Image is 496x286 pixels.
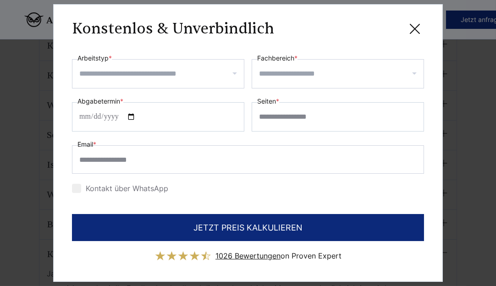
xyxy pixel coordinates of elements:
label: Seiten [257,96,279,107]
label: Fachbereich [257,53,298,64]
button: JETZT PREIS KALKULIEREN [72,214,424,241]
label: Kontakt über WhatsApp [72,184,168,193]
label: Arbeitstyp [77,53,112,64]
h3: Konstenlos & Unverbindlich [72,20,274,38]
label: Abgabetermin [77,96,123,107]
label: Email [77,139,96,150]
div: on Proven Expert [215,248,342,263]
span: 1026 Bewertungen [215,251,281,260]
